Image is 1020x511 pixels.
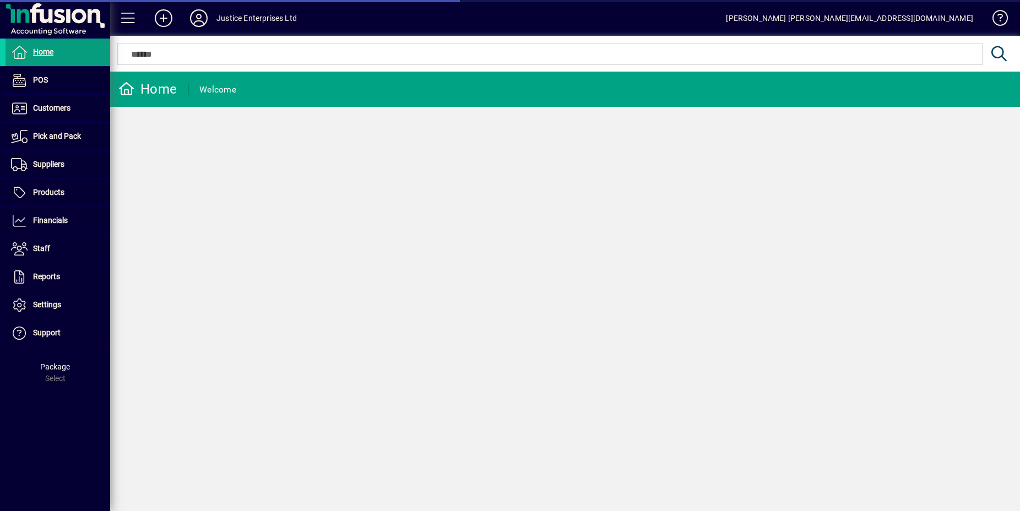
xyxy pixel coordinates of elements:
[181,8,216,28] button: Profile
[40,362,70,371] span: Package
[6,207,110,235] a: Financials
[6,151,110,178] a: Suppliers
[199,81,236,99] div: Welcome
[6,67,110,94] a: POS
[33,104,70,112] span: Customers
[33,328,61,337] span: Support
[6,179,110,206] a: Products
[33,188,64,197] span: Products
[33,132,81,140] span: Pick and Pack
[146,8,181,28] button: Add
[6,123,110,150] a: Pick and Pack
[6,319,110,347] a: Support
[33,47,53,56] span: Home
[984,2,1006,38] a: Knowledge Base
[118,80,177,98] div: Home
[6,263,110,291] a: Reports
[33,272,60,281] span: Reports
[33,160,64,168] span: Suppliers
[6,235,110,263] a: Staff
[6,95,110,122] a: Customers
[726,9,973,27] div: [PERSON_NAME] [PERSON_NAME][EMAIL_ADDRESS][DOMAIN_NAME]
[6,291,110,319] a: Settings
[216,9,297,27] div: Justice Enterprises Ltd
[33,300,61,309] span: Settings
[33,75,48,84] span: POS
[33,216,68,225] span: Financials
[33,244,50,253] span: Staff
